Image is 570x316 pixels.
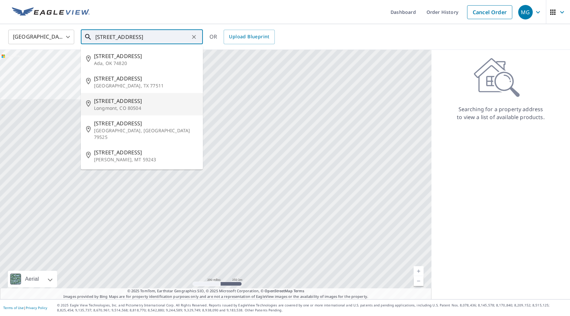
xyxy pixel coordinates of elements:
[518,5,533,19] div: MG
[94,105,198,111] p: Longmont, CO 80504
[94,156,198,163] p: [PERSON_NAME], MT 59243
[127,288,304,294] span: © 2025 TomTom, Earthstar Geographics SIO, © 2025 Microsoft Corporation, ©
[3,306,47,310] p: |
[414,276,424,286] a: Current Level 5, Zoom Out
[94,148,198,156] span: [STREET_ADDRESS]
[94,127,198,141] p: [GEOGRAPHIC_DATA], [GEOGRAPHIC_DATA] 79525
[8,271,57,287] div: Aerial
[23,271,41,287] div: Aerial
[467,5,512,19] a: Cancel Order
[209,30,275,44] div: OR
[294,288,304,293] a: Terms
[95,28,189,46] input: Search by address or latitude-longitude
[12,7,90,17] img: EV Logo
[189,32,199,42] button: Clear
[3,305,24,310] a: Terms of Use
[8,28,74,46] div: [GEOGRAPHIC_DATA]
[265,288,292,293] a: OpenStreetMap
[57,303,567,313] p: © 2025 Eagle View Technologies, Inc. and Pictometry International Corp. All Rights Reserved. Repo...
[94,52,198,60] span: [STREET_ADDRESS]
[229,33,269,41] span: Upload Blueprint
[457,105,545,121] p: Searching for a property address to view a list of available products.
[26,305,47,310] a: Privacy Policy
[94,60,198,67] p: Ada, OK 74820
[414,266,424,276] a: Current Level 5, Zoom In
[94,75,198,82] span: [STREET_ADDRESS]
[94,119,198,127] span: [STREET_ADDRESS]
[224,30,274,44] a: Upload Blueprint
[94,97,198,105] span: [STREET_ADDRESS]
[94,82,198,89] p: [GEOGRAPHIC_DATA], TX 77511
